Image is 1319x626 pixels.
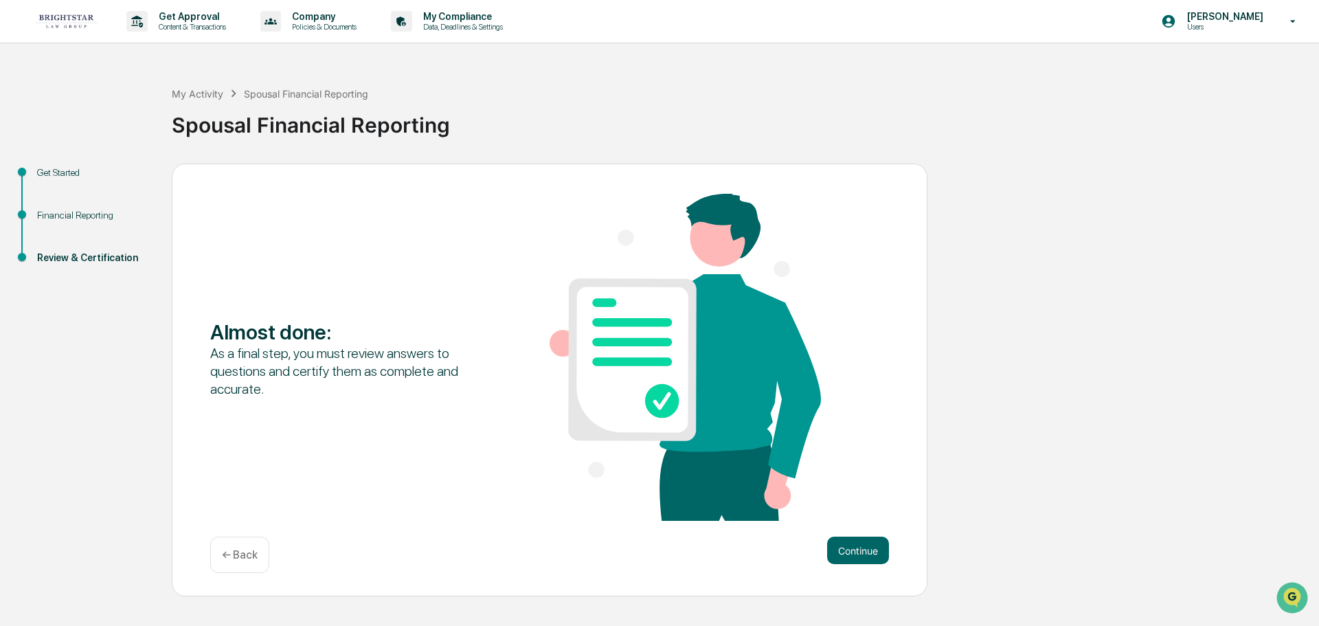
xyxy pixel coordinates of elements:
div: As a final step, you must review answers to questions and certify them as complete and accurate. [210,344,482,398]
div: Spousal Financial Reporting [172,102,1312,137]
p: Data, Deadlines & Settings [412,22,510,32]
p: Policies & Documents [281,22,363,32]
div: Get Started [37,166,150,180]
button: Continue [827,537,889,564]
div: 🗄️ [100,175,111,186]
span: Preclearance [27,173,89,187]
div: Financial Reporting [37,208,150,223]
img: logo [33,14,99,29]
a: 🖐️Preclearance [8,168,94,192]
button: Start new chat [234,109,250,126]
span: Data Lookup [27,199,87,213]
span: Pylon [137,233,166,243]
a: Powered byPylon [97,232,166,243]
span: Attestations [113,173,170,187]
p: Content & Transactions [148,22,233,32]
p: Users [1176,22,1270,32]
div: Start new chat [47,105,225,119]
img: Almost done [550,194,821,521]
p: Company [281,11,363,22]
p: My Compliance [412,11,510,22]
img: 1746055101610-c473b297-6a78-478c-a979-82029cc54cd1 [14,105,38,130]
iframe: Open customer support [1275,581,1312,618]
a: 🔎Data Lookup [8,194,92,219]
div: 🖐️ [14,175,25,186]
div: Almost done : [210,320,482,344]
p: [PERSON_NAME] [1176,11,1270,22]
div: We're available if you need us! [47,119,174,130]
p: How can we help? [14,29,250,51]
p: Get Approval [148,11,233,22]
p: ← Back [222,548,258,561]
div: Spousal Financial Reporting [244,88,368,100]
a: 🗄️Attestations [94,168,176,192]
div: Review & Certification [37,251,150,265]
div: 🔎 [14,201,25,212]
div: My Activity [172,88,223,100]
